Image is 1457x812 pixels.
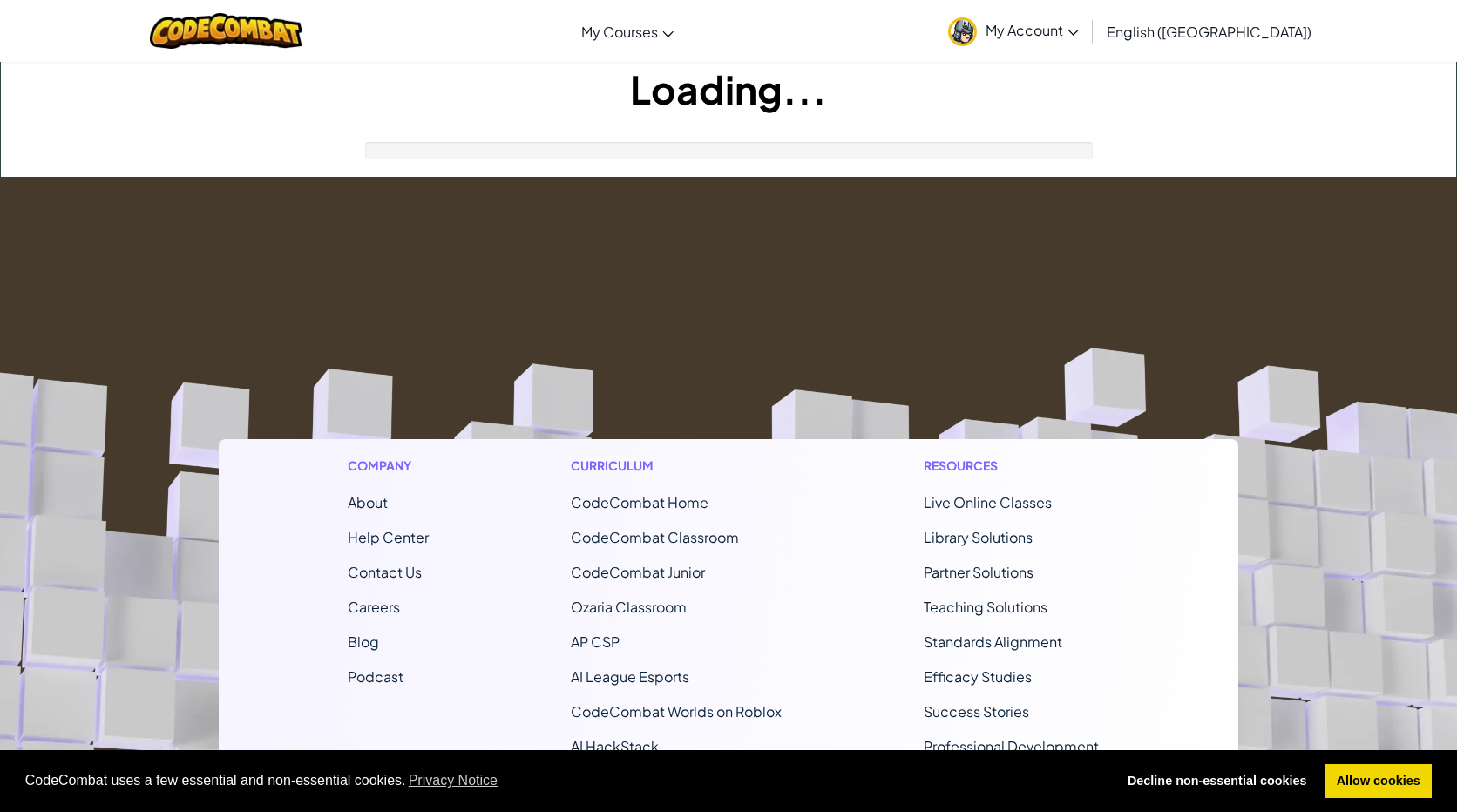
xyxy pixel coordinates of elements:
span: My Courses [581,23,658,41]
a: About [348,493,388,511]
a: Blog [348,633,379,651]
a: deny cookies [1115,764,1318,799]
h1: Resources [924,457,1109,475]
a: allow cookies [1325,764,1432,799]
a: Careers [348,598,400,616]
a: AI HackStack [571,737,659,755]
a: Standards Alignment [924,633,1062,651]
h1: Loading... [1,62,1456,116]
span: My Account [986,21,1079,39]
a: CodeCombat Junior [571,563,705,581]
a: Success Stories [924,702,1029,721]
a: Help Center [348,528,429,546]
a: CodeCombat Classroom [571,528,739,546]
a: My Account [939,3,1088,58]
h1: Curriculum [571,457,782,475]
a: Live Online Classes [924,493,1052,511]
a: CodeCombat Worlds on Roblox [571,702,782,721]
a: Ozaria Classroom [571,598,687,616]
img: CodeCombat logo [150,13,302,49]
span: CodeCombat uses a few essential and non-essential cookies. [25,768,1102,794]
span: English ([GEOGRAPHIC_DATA]) [1107,23,1311,41]
a: Professional Development [924,737,1099,755]
a: AI League Esports [571,667,689,686]
span: Contact Us [348,563,422,581]
a: My Courses [573,8,682,55]
a: AP CSP [571,633,620,651]
img: avatar [948,17,977,46]
a: Library Solutions [924,528,1033,546]
a: Efficacy Studies [924,667,1032,686]
a: Partner Solutions [924,563,1033,581]
a: Podcast [348,667,403,686]
a: Teaching Solutions [924,598,1047,616]
h1: Company [348,457,429,475]
a: English ([GEOGRAPHIC_DATA]) [1098,8,1320,55]
span: CodeCombat Home [571,493,708,511]
a: learn more about cookies [406,768,501,794]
